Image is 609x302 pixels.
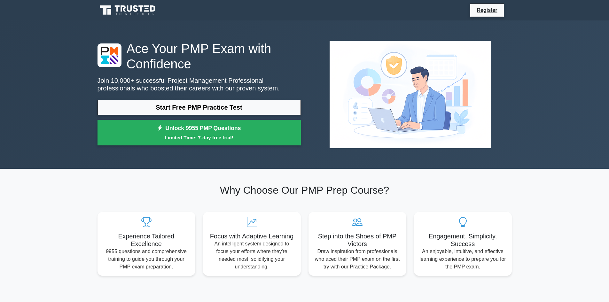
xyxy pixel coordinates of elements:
a: Unlock 9955 PMP QuestionsLimited Time: 7-day free trial! [98,120,301,145]
h2: Why Choose Our PMP Prep Course? [98,184,512,196]
p: Draw inspiration from professionals who aced their PMP exam on the first try with our Practice Pa... [314,248,401,271]
a: Register [473,6,501,14]
img: Project Management Professional Preview [324,36,496,153]
small: Limited Time: 7-day free trial! [105,134,293,141]
p: 9955 questions and comprehensive training to guide you through your PMP exam preparation. [103,248,190,271]
p: An enjoyable, intuitive, and effective learning experience to prepare you for the PMP exam. [419,248,507,271]
h5: Focus with Adaptive Learning [208,232,296,240]
h5: Step into the Shoes of PMP Victors [314,232,401,248]
h5: Experience Tailored Excellence [103,232,190,248]
h1: Ace Your PMP Exam with Confidence [98,41,301,72]
a: Start Free PMP Practice Test [98,100,301,115]
p: An intelligent system designed to focus your efforts where they're needed most, solidifying your ... [208,240,296,271]
p: Join 10,000+ successful Project Management Professional professionals who boosted their careers w... [98,77,301,92]
h5: Engagement, Simplicity, Success [419,232,507,248]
